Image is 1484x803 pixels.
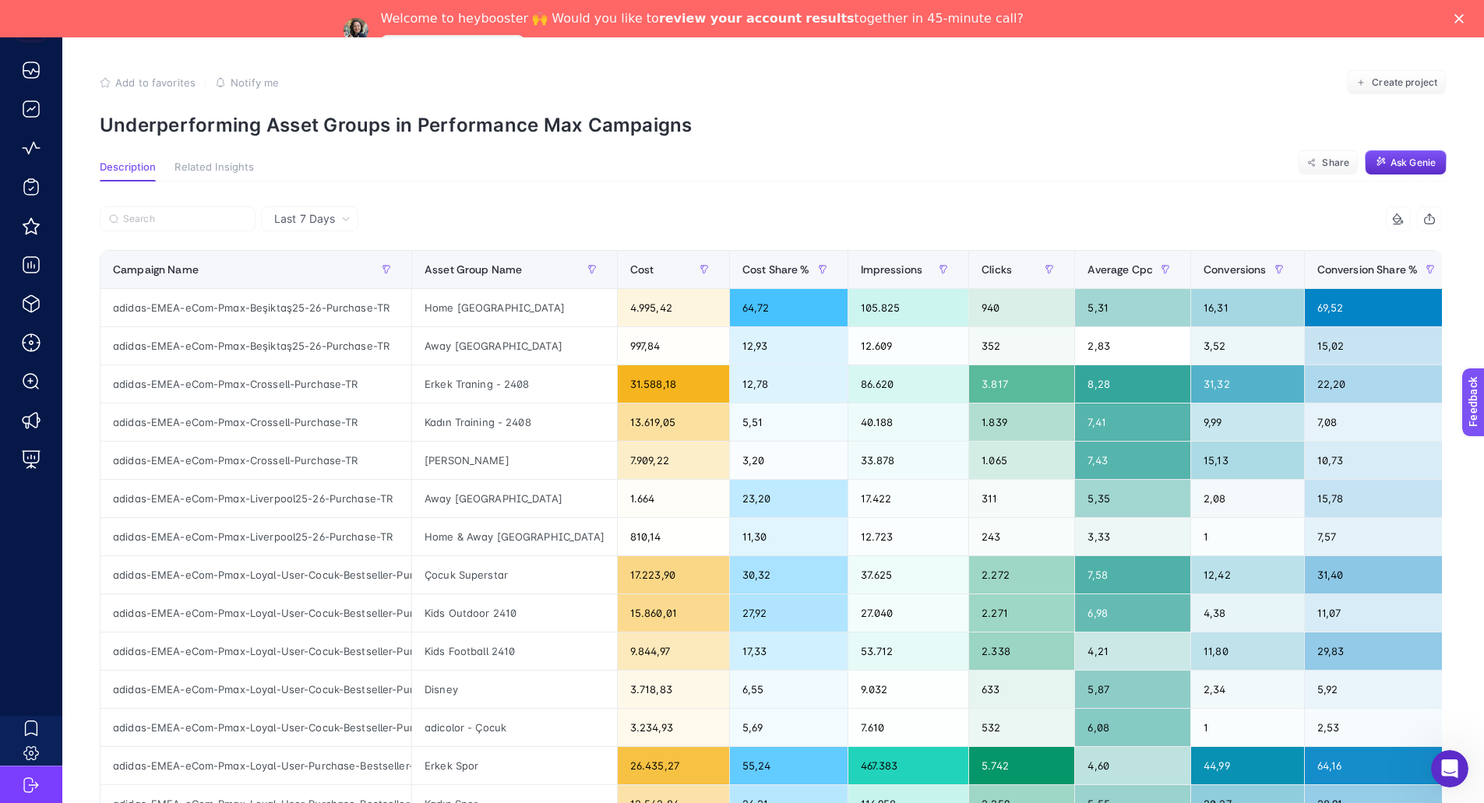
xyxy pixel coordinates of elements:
[1365,150,1447,175] button: Ask Genie
[1191,747,1304,784] div: 44,99
[1305,671,1456,708] div: 5,92
[231,76,279,89] span: Notify me
[113,263,199,276] span: Campaign Name
[1075,671,1190,708] div: 5,87
[412,403,617,441] div: Kadın Training - 2408
[1075,594,1190,632] div: 6,98
[1347,70,1447,95] button: Create project
[412,442,617,479] div: [PERSON_NAME]
[969,594,1074,632] div: 2.271
[115,76,196,89] span: Add to favorites
[100,442,411,479] div: adidas-EMEA-eCom-Pmax-Crossell-Purchase-TR
[659,11,802,26] b: review your account
[848,442,969,479] div: 33.878
[618,747,729,784] div: 26.435,27
[100,403,411,441] div: adidas-EMEA-eCom-Pmax-Crossell-Purchase-TR
[100,289,411,326] div: adidas-EMEA-eCom-Pmax-Beşiktaş25-26-Purchase-TR
[730,671,848,708] div: 6,55
[274,211,335,227] span: Last 7 Days
[1431,750,1468,787] iframe: Intercom live chat
[1191,556,1304,593] div: 12,42
[174,161,254,174] span: Related Insights
[100,161,156,181] button: Description
[1305,327,1456,365] div: 15,02
[730,747,848,784] div: 55,24
[100,594,411,632] div: adidas-EMEA-eCom-Pmax-Loyal-User-Cocuk-Bestseller-Purchase-TR
[100,365,411,403] div: adidas-EMEA-eCom-Pmax-Crossell-Purchase-TR
[1191,709,1304,746] div: 1
[630,263,654,276] span: Cost
[1204,263,1267,276] span: Conversions
[1191,365,1304,403] div: 31,32
[1305,594,1456,632] div: 11,07
[969,632,1074,670] div: 2.338
[100,161,156,174] span: Description
[1305,518,1456,555] div: 7,57
[9,5,59,17] span: Feedback
[1191,594,1304,632] div: 4,38
[1075,480,1190,517] div: 5,35
[618,709,729,746] div: 3.234,93
[412,747,617,784] div: Erkek Spor
[1191,442,1304,479] div: 15,13
[412,709,617,746] div: adicolor - Çocuk
[100,76,196,89] button: Add to favorites
[1305,709,1456,746] div: 2,53
[618,403,729,441] div: 13.619,05
[1317,263,1419,276] span: Conversion Share %
[848,403,969,441] div: 40.188
[1075,632,1190,670] div: 4,21
[100,327,411,365] div: adidas-EMEA-eCom-Pmax-Beşiktaş25-26-Purchase-TR
[100,114,1447,136] p: Underperforming Asset Groups in Performance Max Campaigns
[982,263,1012,276] span: Clicks
[1075,403,1190,441] div: 7,41
[730,442,848,479] div: 3,20
[618,594,729,632] div: 15.860,01
[412,556,617,593] div: Çocuk Superstar
[969,442,1074,479] div: 1.065
[344,18,368,43] img: Profile image for Neslihan
[848,671,969,708] div: 9.032
[100,556,411,593] div: adidas-EMEA-eCom-Pmax-Loyal-User-Cocuk-Bestseller-Purchase-TR
[618,556,729,593] div: 17.223,90
[861,263,923,276] span: Impressions
[618,632,729,670] div: 9.844,97
[1087,263,1153,276] span: Average Cpc
[1075,556,1190,593] div: 7,58
[848,747,969,784] div: 467.383
[100,747,411,784] div: adidas-EMEA-eCom-Pmax-Loyal-User-Purchase-Bestseller-TR
[1191,671,1304,708] div: 2,34
[1305,747,1456,784] div: 64,16
[100,518,411,555] div: adidas-EMEA-eCom-Pmax-Liverpool25-26-Purchase-TR
[730,403,848,441] div: 5,51
[848,327,969,365] div: 12.609
[1391,157,1436,169] span: Ask Genie
[1191,327,1304,365] div: 3,52
[618,365,729,403] div: 31.588,18
[730,556,848,593] div: 30,32
[618,442,729,479] div: 7.909,22
[1191,632,1304,670] div: 11,80
[848,556,969,593] div: 37.625
[848,632,969,670] div: 53.712
[1191,480,1304,517] div: 2,08
[425,263,522,276] span: Asset Group Name
[1454,14,1470,23] div: Close
[1075,518,1190,555] div: 3,33
[1305,289,1456,326] div: 69,52
[969,327,1074,365] div: 352
[848,594,969,632] div: 27.040
[1298,150,1359,175] button: Share
[1305,556,1456,593] div: 31,40
[848,480,969,517] div: 17.422
[100,671,411,708] div: adidas-EMEA-eCom-Pmax-Loyal-User-Cocuk-Bestseller-Purchase-TR
[969,556,1074,593] div: 2.272
[969,403,1074,441] div: 1.839
[1305,365,1456,403] div: 22,20
[848,518,969,555] div: 12.723
[730,594,848,632] div: 27,92
[412,594,617,632] div: Kids Outdoor 2410
[969,289,1074,326] div: 940
[412,632,617,670] div: Kids Football 2410
[1075,709,1190,746] div: 6,08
